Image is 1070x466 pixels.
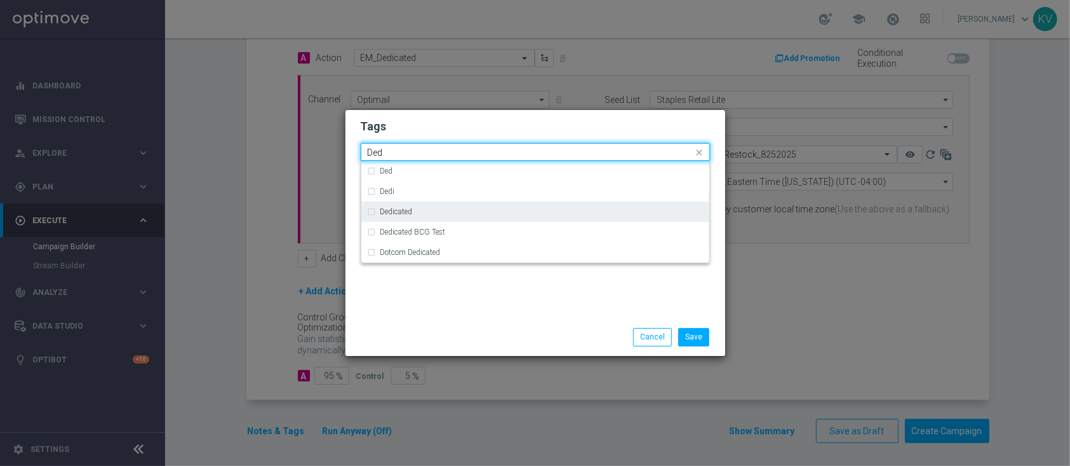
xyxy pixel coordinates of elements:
[361,161,710,263] ng-dropdown-panel: Options list
[361,143,710,161] ng-select: Live, owner-omni-dedicated
[380,228,446,236] label: Dedicated BCG Test
[368,202,703,222] div: Dedicated
[380,249,441,256] label: Dotcom Dedicated
[380,188,395,195] label: Dedi
[361,119,710,134] h2: Tags
[368,161,703,181] div: Ded
[368,222,703,242] div: Dedicated BCG Test
[678,328,709,346] button: Save
[380,167,393,175] label: Ded
[368,181,703,202] div: Dedi
[633,328,672,346] button: Cancel
[368,242,703,263] div: Dotcom Dedicated
[380,208,413,216] label: Dedicated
